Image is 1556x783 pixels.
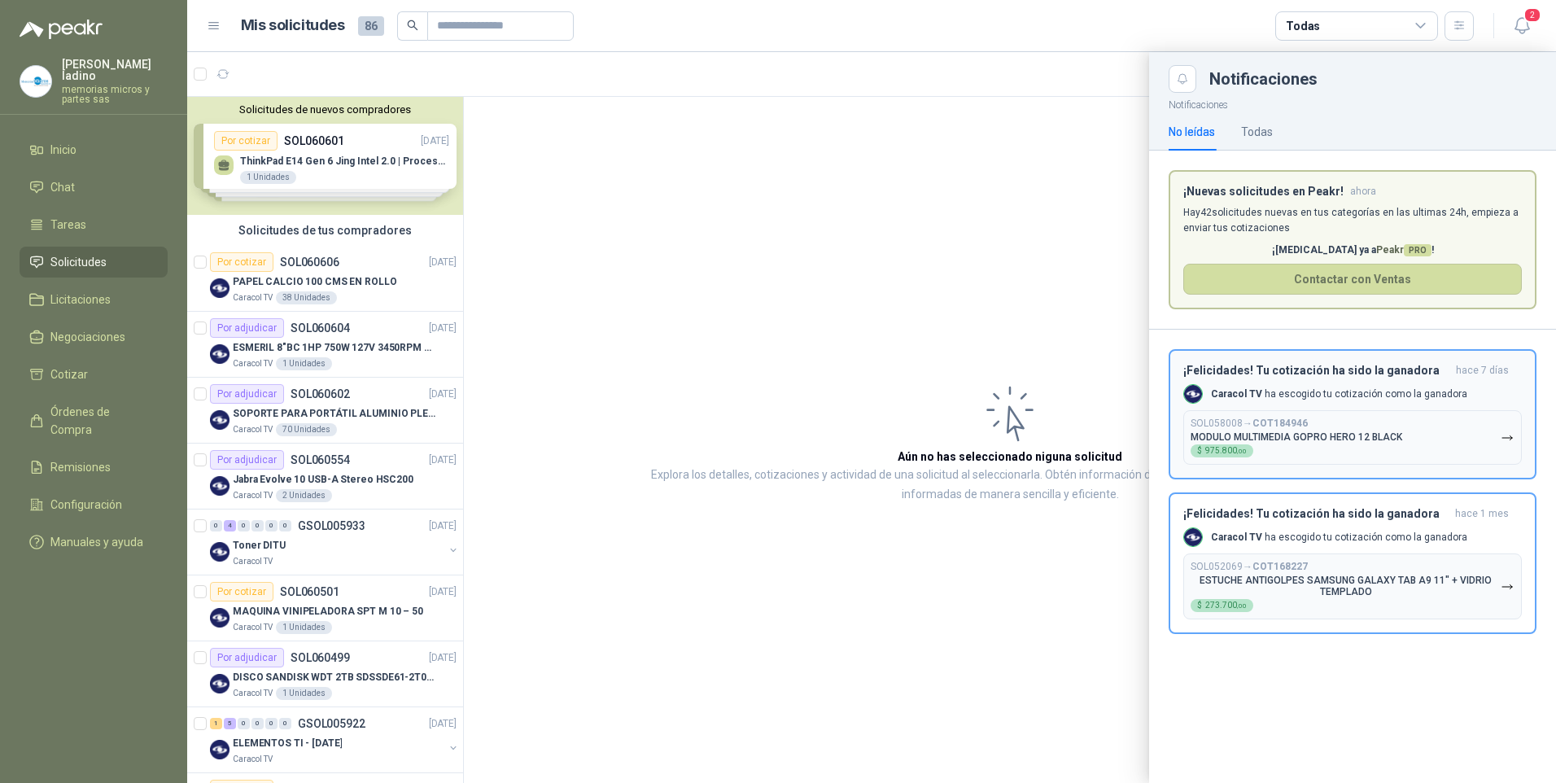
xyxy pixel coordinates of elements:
[62,59,168,81] p: [PERSON_NAME] ladino
[50,458,111,476] span: Remisiones
[1211,531,1467,545] p: ha escogido tu cotización como la ganadora
[1191,575,1501,597] p: ESTUCHE ANTIGOLPES SAMSUNG GALAXY TAB A9 11" + VIDRIO TEMPLADO
[1184,528,1202,546] img: Company Logo
[20,284,168,315] a: Licitaciones
[20,359,168,390] a: Cotizar
[1376,244,1431,256] span: Peakr
[1191,431,1402,443] p: MODULO MULTIMEDIA GOPRO HERO 12 BLACK
[50,253,107,271] span: Solicitudes
[1169,492,1536,634] button: ¡Felicidades! Tu cotización ha sido la ganadorahace 1 mes Company LogoCaracol TV ha escogido tu c...
[50,365,88,383] span: Cotizar
[20,489,168,520] a: Configuración
[50,291,111,308] span: Licitaciones
[20,527,168,558] a: Manuales y ayuda
[20,396,168,445] a: Órdenes de Compra
[50,216,86,234] span: Tareas
[50,403,152,439] span: Órdenes de Compra
[1350,185,1376,199] span: ahora
[1183,185,1344,199] h3: ¡Nuevas solicitudes en Peakr!
[50,328,125,346] span: Negociaciones
[358,16,384,36] span: 86
[1211,388,1262,400] b: Caracol TV
[1286,17,1320,35] div: Todas
[1523,7,1541,23] span: 2
[241,14,345,37] h1: Mis solicitudes
[1211,531,1262,543] b: Caracol TV
[1237,448,1247,455] span: ,00
[1205,601,1247,610] span: 273.700
[1455,507,1509,521] span: hace 1 mes
[1183,553,1522,619] button: SOL052069→COT168227ESTUCHE ANTIGOLPES SAMSUNG GALAXY TAB A9 11" + VIDRIO TEMPLADO$273.700,00
[20,209,168,240] a: Tareas
[1184,385,1202,403] img: Company Logo
[1169,123,1215,141] div: No leídas
[1205,447,1247,455] span: 975.800
[1191,444,1253,457] div: $
[20,172,168,203] a: Chat
[1183,243,1522,258] p: ¡[MEDICAL_DATA] ya a !
[1191,418,1308,430] p: SOL058008 →
[1252,418,1308,429] b: COT184946
[1183,410,1522,465] button: SOL058008→COT184946MODULO MULTIMEDIA GOPRO HERO 12 BLACK$975.800,00
[20,322,168,352] a: Negociaciones
[50,178,75,196] span: Chat
[1149,93,1556,113] p: Notificaciones
[20,452,168,483] a: Remisiones
[20,134,168,165] a: Inicio
[62,85,168,104] p: memorias micros y partes sas
[1209,71,1536,87] div: Notificaciones
[1183,507,1449,521] h3: ¡Felicidades! Tu cotización ha sido la ganadora
[1241,123,1273,141] div: Todas
[1252,561,1308,572] b: COT168227
[407,20,418,31] span: search
[1211,387,1467,401] p: ha escogido tu cotización como la ganadora
[1183,364,1449,378] h3: ¡Felicidades! Tu cotización ha sido la ganadora
[50,496,122,514] span: Configuración
[1183,264,1522,295] button: Contactar con Ventas
[50,533,143,551] span: Manuales y ayuda
[1507,11,1536,41] button: 2
[20,247,168,278] a: Solicitudes
[1169,349,1536,479] button: ¡Felicidades! Tu cotización ha sido la ganadorahace 7 días Company LogoCaracol TV ha escogido tu ...
[1191,599,1253,612] div: $
[1237,602,1247,610] span: ,00
[20,66,51,97] img: Company Logo
[1191,561,1308,573] p: SOL052069 →
[20,20,103,39] img: Logo peakr
[1183,205,1522,236] p: Hay 42 solicitudes nuevas en tus categorías en las ultimas 24h, empieza a enviar tus cotizaciones
[1404,244,1431,256] span: PRO
[1456,364,1509,378] span: hace 7 días
[1169,65,1196,93] button: Close
[50,141,76,159] span: Inicio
